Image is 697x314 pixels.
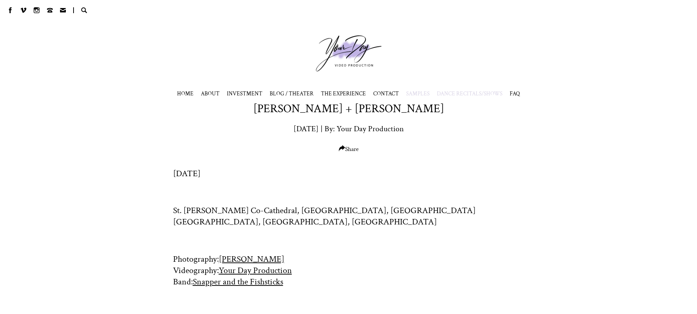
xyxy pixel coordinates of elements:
[193,276,283,287] a: Snapper and the Fishsticks
[373,90,399,97] a: CONTACT
[270,90,314,97] a: BLOG / THEATER
[173,205,524,227] h2: St. [PERSON_NAME] Co-Cathedral, [GEOGRAPHIC_DATA], [GEOGRAPHIC_DATA] [GEOGRAPHIC_DATA], [GEOGRAPH...
[173,168,524,179] h2: [DATE]
[510,90,520,97] a: FAQ
[253,101,444,116] h1: [PERSON_NAME] + [PERSON_NAME]
[201,90,220,97] a: ABOUT
[406,90,430,97] span: SAMPLES
[321,90,366,97] a: THE EXPERIENCE
[219,253,284,265] a: [PERSON_NAME]
[173,253,524,287] h2: Photography: Videography: Band:
[437,90,502,97] span: DANCE RECITALS/SHOWS
[293,124,404,134] p: [DATE] | By: Your Day Production
[227,90,262,97] a: INVESTMENT
[177,90,194,97] a: HOME
[305,24,393,83] a: Your Day Production Logo
[219,265,292,276] a: Your Day Production
[339,145,359,153] span: Share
